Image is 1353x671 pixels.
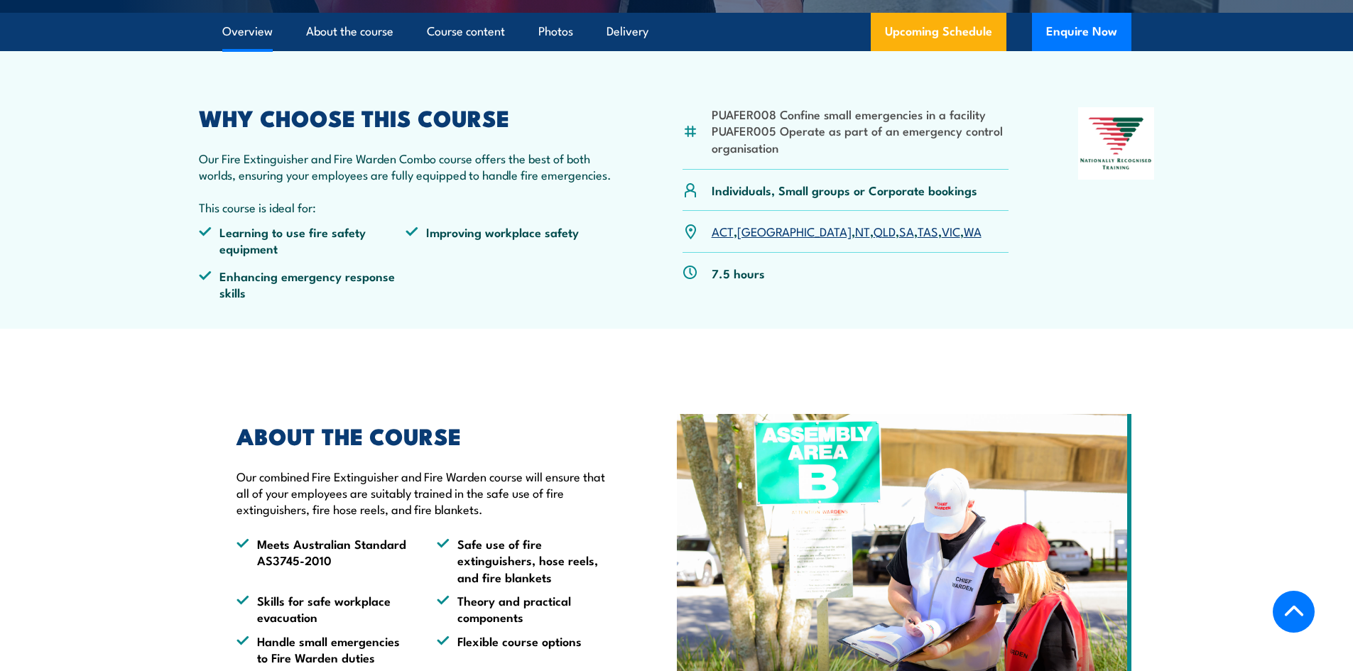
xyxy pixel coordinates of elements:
li: Flexible course options [437,633,612,666]
a: VIC [942,222,960,239]
a: About the course [306,13,393,50]
a: Photos [538,13,573,50]
h2: WHY CHOOSE THIS COURSE [199,107,614,127]
li: Skills for safe workplace evacuation [237,592,411,626]
a: [GEOGRAPHIC_DATA] [737,222,852,239]
p: 7.5 hours [712,265,765,281]
li: Enhancing emergency response skills [199,268,406,301]
li: Improving workplace safety [406,224,613,257]
li: PUAFER008 Confine small emergencies in a facility [712,106,1009,122]
li: PUAFER005 Operate as part of an emergency control organisation [712,122,1009,156]
a: Delivery [607,13,648,50]
li: Safe use of fire extinguishers, hose reels, and fire blankets [437,535,612,585]
a: TAS [918,222,938,239]
a: WA [964,222,982,239]
a: SA [899,222,914,239]
h2: ABOUT THE COURSE [237,425,612,445]
li: Meets Australian Standard AS3745-2010 [237,535,411,585]
a: Overview [222,13,273,50]
li: Theory and practical components [437,592,612,626]
p: This course is ideal for: [199,199,614,215]
p: Individuals, Small groups or Corporate bookings [712,182,977,198]
p: , , , , , , , [712,223,982,239]
a: Course content [427,13,505,50]
a: Upcoming Schedule [871,13,1006,51]
img: Nationally Recognised Training logo. [1078,107,1155,180]
a: ACT [712,222,734,239]
li: Handle small emergencies to Fire Warden duties [237,633,411,666]
button: Enquire Now [1032,13,1131,51]
li: Learning to use fire safety equipment [199,224,406,257]
p: Our combined Fire Extinguisher and Fire Warden course will ensure that all of your employees are ... [237,468,612,518]
a: NT [855,222,870,239]
a: QLD [874,222,896,239]
p: Our Fire Extinguisher and Fire Warden Combo course offers the best of both worlds, ensuring your ... [199,150,614,183]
